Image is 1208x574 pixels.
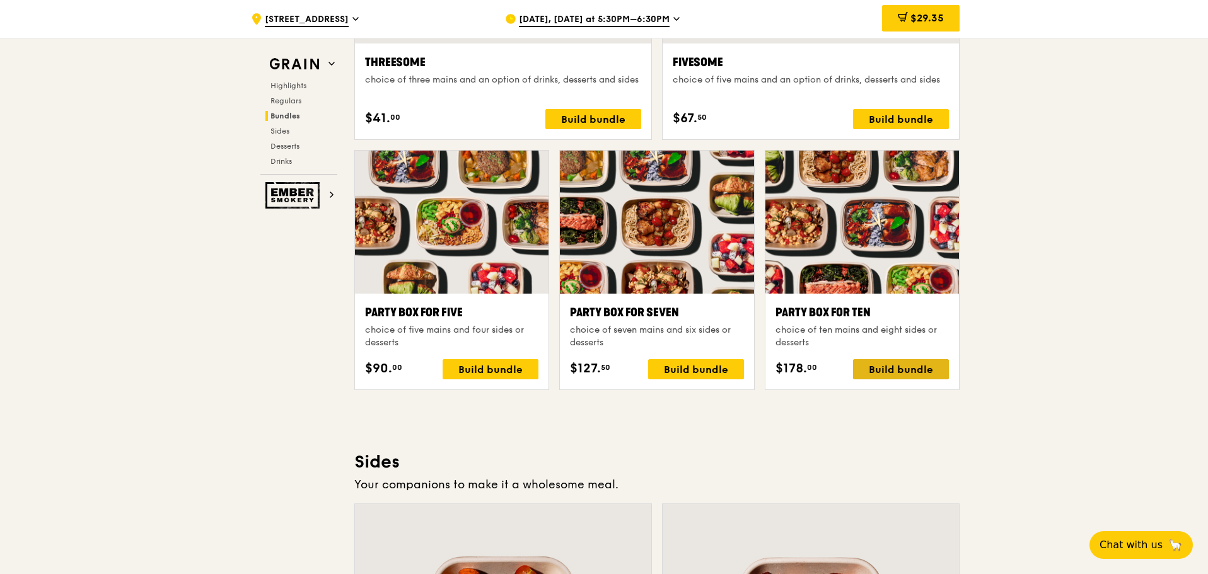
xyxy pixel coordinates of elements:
span: Bundles [270,112,300,120]
span: $29.35 [910,12,944,24]
img: Ember Smokery web logo [265,182,323,209]
span: 50 [601,362,610,372]
span: 00 [807,362,817,372]
span: $127. [570,359,601,378]
div: Build bundle [545,109,641,129]
span: $90. [365,359,392,378]
div: choice of five mains and four sides or desserts [365,324,538,349]
span: Desserts [270,142,299,151]
div: Your companions to make it a wholesome meal. [354,476,960,493]
button: Chat with us🦙 [1089,531,1193,559]
span: Highlights [270,81,306,90]
span: Sides [270,127,289,135]
div: Party Box for Five [365,304,538,321]
div: choice of ten mains and eight sides or desserts [775,324,949,349]
div: Build bundle [853,109,949,129]
span: $178. [775,359,807,378]
h3: Sides [354,451,960,473]
div: choice of three mains and an option of drinks, desserts and sides [365,74,641,86]
div: Fivesome [673,54,949,71]
span: 00 [390,112,400,122]
span: [STREET_ADDRESS] [265,13,349,27]
img: Grain web logo [265,53,323,76]
span: 🦙 [1168,537,1183,553]
div: choice of five mains and an option of drinks, desserts and sides [673,74,949,86]
div: Build bundle [853,359,949,379]
div: Threesome [365,54,641,71]
span: Regulars [270,96,301,105]
span: $41. [365,109,390,128]
div: Party Box for Seven [570,304,743,321]
div: Party Box for Ten [775,304,949,321]
div: choice of seven mains and six sides or desserts [570,324,743,349]
span: [DATE], [DATE] at 5:30PM–6:30PM [519,13,670,27]
span: Drinks [270,157,292,166]
span: 50 [697,112,707,122]
div: Build bundle [648,359,744,379]
span: 00 [392,362,402,372]
span: Chat with us [1100,537,1163,553]
span: $67. [673,109,697,128]
div: Build bundle [443,359,538,379]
